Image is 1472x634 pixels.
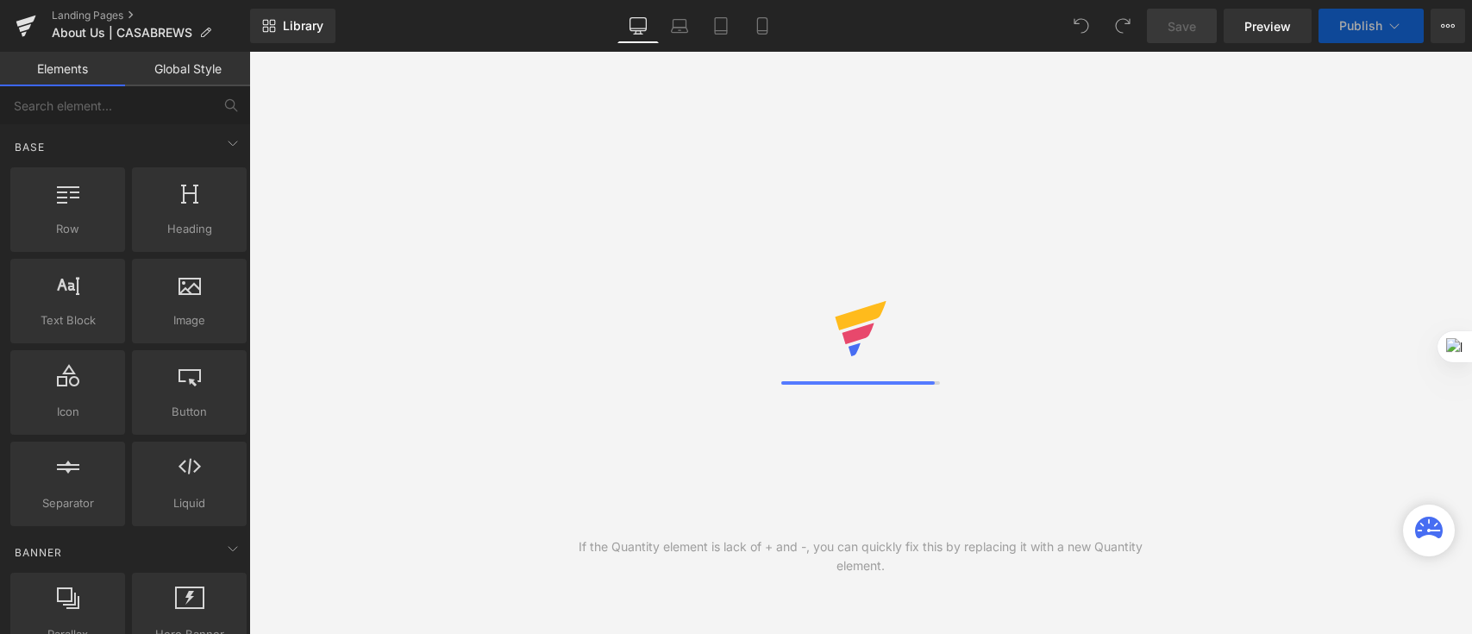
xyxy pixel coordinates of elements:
span: Button [137,403,241,421]
span: Library [283,18,323,34]
button: Publish [1319,9,1424,43]
a: Laptop [659,9,700,43]
div: If the Quantity element is lack of + and -, you can quickly fix this by replacing it with a new Q... [555,537,1167,575]
button: Undo [1064,9,1099,43]
a: Tablet [700,9,742,43]
a: New Library [250,9,335,43]
span: Base [13,139,47,155]
a: Desktop [617,9,659,43]
a: Preview [1224,9,1312,43]
span: About Us | CASABREWS [52,26,192,40]
span: Separator [16,494,120,512]
a: Landing Pages [52,9,250,22]
button: Redo [1106,9,1140,43]
span: Row [16,220,120,238]
span: Save [1168,17,1196,35]
span: Icon [16,403,120,421]
a: Mobile [742,9,783,43]
span: Image [137,311,241,330]
span: Text Block [16,311,120,330]
button: More [1431,9,1465,43]
span: Heading [137,220,241,238]
span: Publish [1339,19,1382,33]
span: Liquid [137,494,241,512]
span: Preview [1244,17,1291,35]
a: Global Style [125,52,250,86]
span: Banner [13,544,64,561]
